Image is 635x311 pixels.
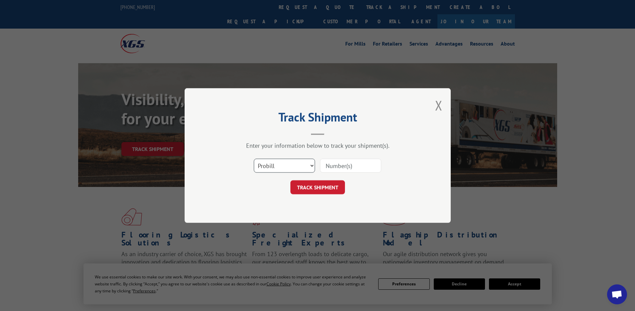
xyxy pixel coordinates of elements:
[290,180,345,194] button: TRACK SHIPMENT
[320,159,381,173] input: Number(s)
[218,142,417,149] div: Enter your information below to track your shipment(s).
[607,284,627,304] div: Open chat
[435,96,442,114] button: Close modal
[218,112,417,125] h2: Track Shipment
